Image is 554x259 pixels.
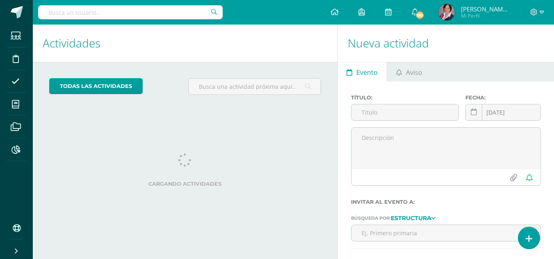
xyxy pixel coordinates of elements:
[338,62,387,81] a: Evento
[351,215,391,221] span: Búsqueda por:
[189,79,320,95] input: Busca una actividad próxima aquí...
[351,199,541,205] label: Invitar al evento a:
[465,95,541,101] label: Fecha:
[49,78,143,94] a: todas las Actividades
[348,25,544,62] h1: Nueva actividad
[387,62,431,81] a: Aviso
[351,104,459,120] input: Título
[356,63,378,82] span: Evento
[38,5,223,19] input: Busca un usuario...
[351,225,540,241] input: Ej. Primero primaria
[406,63,422,82] span: Aviso
[49,181,321,187] label: Cargando actividades
[391,214,431,222] strong: Estructura
[461,5,510,13] span: [PERSON_NAME] de [GEOGRAPHIC_DATA]
[415,11,424,20] span: 190
[461,12,510,19] span: Mi Perfil
[391,215,435,221] a: Estructura
[438,4,455,20] img: 9cc45377ee35837361e2d5ac646c5eda.png
[351,95,459,101] label: Título:
[466,104,540,120] input: Fecha de entrega
[43,25,328,62] h1: Actividades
